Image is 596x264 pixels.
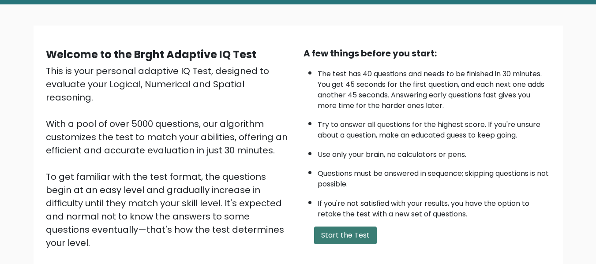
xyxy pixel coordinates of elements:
[318,64,551,111] li: The test has 40 questions and needs to be finished in 30 minutes. You get 45 seconds for the firs...
[46,47,256,62] b: Welcome to the Brght Adaptive IQ Test
[318,145,551,160] li: Use only your brain, no calculators or pens.
[314,227,377,244] button: Start the Test
[318,194,551,219] li: If you're not satisfied with your results, you have the option to retake the test with a new set ...
[318,115,551,141] li: Try to answer all questions for the highest score. If you're unsure about a question, make an edu...
[318,164,551,190] li: Questions must be answered in sequence; skipping questions is not possible.
[304,47,551,60] div: A few things before you start:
